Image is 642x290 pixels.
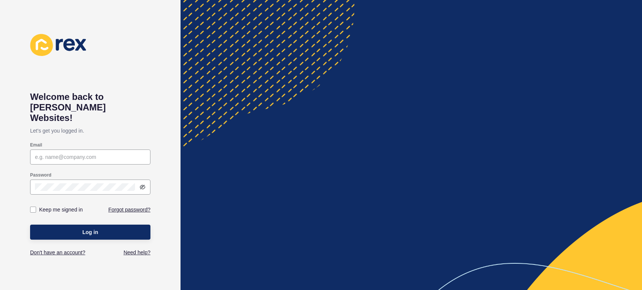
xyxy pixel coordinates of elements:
[30,225,150,240] button: Log in
[35,153,146,161] input: e.g. name@company.com
[39,206,83,213] label: Keep me signed in
[82,228,98,236] span: Log in
[123,249,150,256] a: Need help?
[30,249,85,256] a: Don't have an account?
[30,172,52,178] label: Password
[108,206,150,213] a: Forgot password?
[30,142,42,148] label: Email
[30,92,150,123] h1: Welcome back to [PERSON_NAME] Websites!
[30,123,150,138] p: Let's get you logged in.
